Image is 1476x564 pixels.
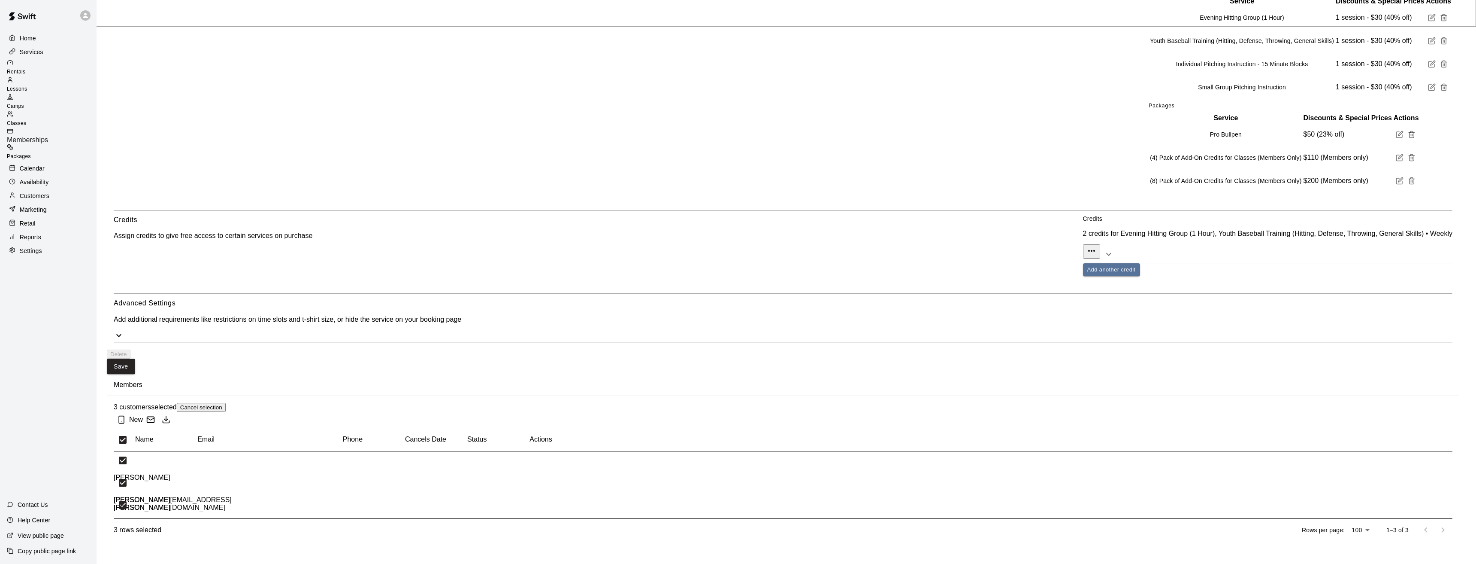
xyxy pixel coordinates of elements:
[1303,114,1392,122] th: Discounts & Special Prices
[20,219,36,228] p: Retail
[1150,83,1334,91] p: Small Group Pitching Instruction
[529,427,571,451] div: Actions
[20,192,49,200] p: Customers
[1150,130,1301,139] p: Pro Bullpen
[1150,60,1334,68] p: Individual Pitching Instruction - 15 Minute Blocks
[1083,214,1452,223] p: Credits
[467,427,529,451] div: Status
[1150,177,1301,185] p: (8) Pack of Add-On Credits for Classes (Members Only)
[1302,526,1345,534] p: Rows per page:
[1083,230,1452,238] p: 2 credits for Evening Hitting Group (1 Hour), Youth Baseball Training (Hitting, Defense, Throwing...
[197,427,343,451] div: Email
[20,247,42,255] p: Settings
[1393,114,1419,122] th: Actions
[18,547,76,555] p: Copy public page link
[1348,524,1373,537] div: 100
[20,178,49,186] p: Availability
[114,316,1452,323] p: Add additional requirements like restrictions on time slots and t-shirt size, or hide the service...
[18,500,48,509] p: Contact Us
[107,359,135,375] button: Save
[18,531,64,540] p: View public page
[20,164,45,173] p: Calendar
[177,403,226,412] button: Cancel selection
[107,350,130,359] button: Delete
[18,516,50,524] p: Help Center
[7,103,24,109] span: Camps
[1304,177,1392,185] p: $200 (Members only)
[20,34,36,43] p: Home
[114,298,1452,309] h6: Advanced Settings
[1150,13,1334,22] p: Evening Hitting Group (1 Hour)
[20,48,43,56] p: Services
[1149,114,1302,122] th: Service
[1304,131,1392,138] p: $50 (23% off)
[343,427,405,451] div: Phone
[7,69,26,75] span: Rentals
[1336,83,1424,91] p: 1 session - $30 (40% off)
[114,214,137,226] h6: Credits
[405,427,467,451] div: Cancels Date
[20,205,47,214] p: Marketing
[1149,99,1175,113] span: Packages
[20,233,41,241] p: Reports
[1336,60,1424,68] p: 1 session - $30 (40% off)
[114,381,142,388] span: Members
[1304,154,1392,162] p: $110 (Members only)
[1336,14,1424,21] p: 1 session - $30 (40% off)
[7,153,31,159] span: Packages
[158,412,174,427] button: Download as csv
[1083,263,1140,277] button: Add another credit
[114,412,129,427] button: Send push notification
[1336,37,1424,45] p: 1 session - $30 (40% off)
[135,427,197,451] div: Name
[107,350,130,357] span: This membership cannot be deleted since it still has members
[1386,526,1409,534] p: 1–3 of 3
[129,416,143,423] span: New
[7,136,48,143] span: Memberships
[114,232,312,240] p: Assign credits to give free access to certain services on purchase
[114,526,161,534] div: 3 rows selected
[7,86,27,92] span: Lessons
[143,412,158,427] button: Email customers
[114,403,1452,412] div: 3 customers selected
[7,120,26,126] span: Classes
[1150,153,1301,162] p: (4) Pack of Add-On Credits for Classes (Members Only)
[1150,37,1334,45] p: Youth Baseball Training (Hitting, Defense, Throwing, General Skills)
